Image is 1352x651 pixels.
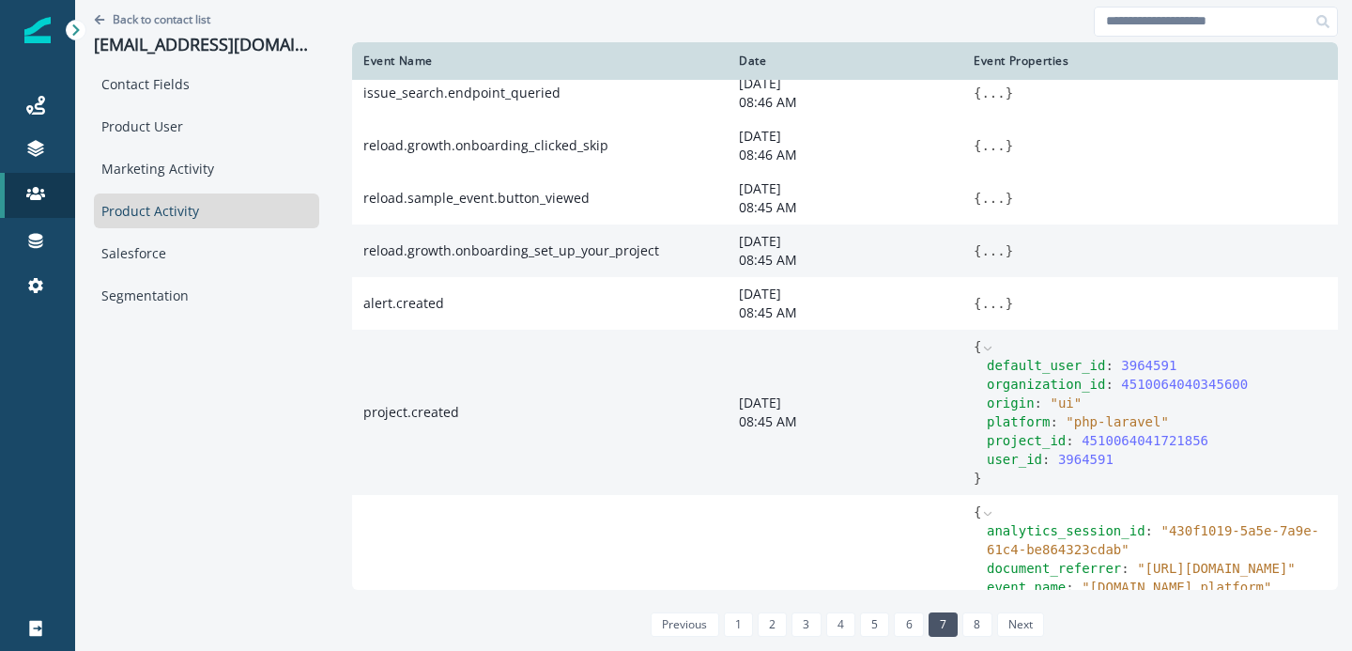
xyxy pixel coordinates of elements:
span: organization_id [987,377,1105,392]
div: Marketing Activity [94,151,319,186]
div: : [987,394,1327,412]
button: Go back [94,11,210,27]
p: 08:45 AM [739,251,951,270]
div: Date [739,54,951,69]
span: " [DOMAIN_NAME]_platform " [1082,580,1271,595]
p: [DATE] [739,232,951,251]
span: { [974,243,981,258]
p: 08:45 AM [739,303,951,322]
img: Inflection [24,17,51,43]
a: Page 4 [826,612,855,637]
td: project.created [352,330,728,495]
div: : [987,431,1327,450]
span: { [974,85,981,101]
span: platform [987,414,1050,429]
span: " ui " [1050,395,1082,411]
div: : [987,578,1327,597]
p: Back to contact list [113,11,210,27]
span: 4510064041721856 [1082,433,1208,448]
span: 3964591 [1058,452,1114,467]
span: 3964591 [1121,358,1176,373]
div: Salesforce [94,236,319,271]
span: " [URL][DOMAIN_NAME] " [1137,561,1296,576]
p: [DATE] [739,394,951,412]
span: } [1006,296,1013,311]
span: event_name [987,580,1066,595]
div: : [987,450,1327,469]
a: Page 7 is your current page [929,612,958,637]
div: Event Properties [974,54,1327,69]
span: } [1006,85,1013,101]
span: { [974,339,981,354]
td: issue_search.endpoint_queried [352,67,728,119]
div: : [987,521,1327,559]
button: ... [981,241,1005,260]
ul: Pagination [646,612,1044,637]
span: } [1006,243,1013,258]
button: ... [981,189,1005,208]
p: [DATE] [739,127,951,146]
span: { [974,191,981,206]
button: ... [981,294,1005,313]
span: } [1006,138,1013,153]
button: ... [981,136,1005,155]
p: 08:46 AM [739,93,951,112]
span: document_referrer [987,561,1121,576]
p: [DATE] [739,179,951,198]
span: } [1006,191,1013,206]
button: ... [981,84,1005,102]
div: Segmentation [94,278,319,313]
span: project_id [987,433,1066,448]
td: reload.growth.onboarding_set_up_your_project [352,225,728,277]
span: " php-laravel " [1066,414,1169,429]
p: 08:45 AM [739,412,951,431]
a: Page 8 [962,612,991,637]
p: 08:46 AM [739,146,951,164]
span: { [974,138,981,153]
div: Product User [94,109,319,144]
span: { [974,296,981,311]
a: Page 5 [860,612,889,637]
span: origin [987,395,1035,411]
p: [DATE] [739,285,951,303]
a: Next page [997,612,1044,637]
p: 08:45 AM [739,198,951,217]
a: Page 2 [758,612,787,637]
td: reload.growth.onboarding_clicked_skip [352,119,728,172]
p: [EMAIL_ADDRESS][DOMAIN_NAME] [94,35,319,55]
div: Contact Fields [94,67,319,101]
a: Page 3 [791,612,821,637]
span: { [974,504,981,519]
span: default_user_id [987,358,1105,373]
span: } [974,471,981,486]
div: Event Name [363,54,716,69]
span: 4510064040345600 [1121,377,1248,392]
a: Page 1 [724,612,753,637]
div: : [987,412,1327,431]
div: Product Activity [94,194,319,228]
a: Previous page [651,612,718,637]
span: user_id [987,452,1042,467]
td: reload.sample_event.button_viewed [352,172,728,225]
a: Page 6 [894,612,923,637]
span: analytics_session_id [987,523,1145,538]
div: : [987,356,1327,375]
td: alert.created [352,277,728,330]
div: : [987,375,1327,394]
div: : [987,559,1327,578]
p: [DATE] [739,74,951,93]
